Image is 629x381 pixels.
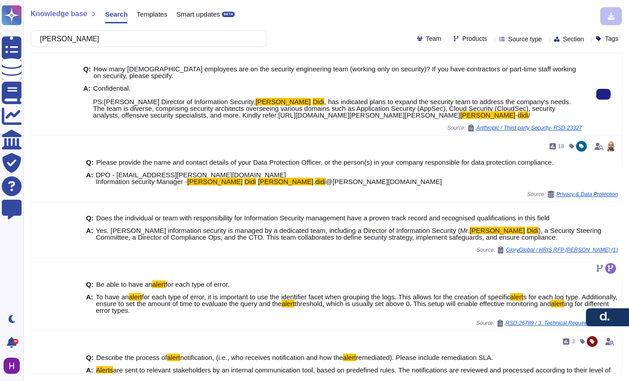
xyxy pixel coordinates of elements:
[93,98,571,119] span: , has indicated plans to expand the security team to address the company's needs. The team is div...
[86,227,93,241] b: A:
[84,85,91,118] b: A:
[93,65,576,79] span: How many [DEMOGRAPHIC_DATA] employees are on the security engineering team (working only on secur...
[180,354,343,361] span: notification, (i.e., who receives notification and how the
[86,171,93,185] b: A:
[86,215,94,221] b: Q:
[96,366,611,381] span: are sent to relevant stakeholders by an internal communication tool, based on predefined rules. T...
[515,111,518,119] span: -
[558,144,564,149] span: 18
[96,214,550,222] span: Does the individual or team with responsibility for Information Security management have a proven...
[152,280,165,288] mark: alert
[176,11,220,18] span: Smart updates
[563,36,584,42] span: Section
[470,227,525,234] mark: [PERSON_NAME]
[605,35,618,42] span: Tags
[96,300,609,314] span: ing for different error types.
[86,281,94,288] b: Q:
[508,36,542,42] span: Source type
[96,227,602,241] span: ), a Security Steering Committee, a Director of Compliance Ops, and the CTO. This team collaborat...
[136,11,167,18] span: Templates
[506,247,618,253] span: GloryGlobal / HRIS RFP [PERSON_NAME] (1)
[426,35,441,42] span: Team
[129,293,142,301] mark: alert
[462,35,487,42] span: Products
[506,320,618,326] span: RSD-26789 / 3. Technical Requirements for Payroll
[86,159,94,166] b: Q:
[244,178,256,185] mark: Didi
[86,367,93,380] b: A:
[572,339,575,344] span: 3
[93,84,255,105] span: Confidential. PS:​[PERSON_NAME] Director of Information Security,
[96,158,554,166] span: Please provide the name and contact details of your Data Protection Officer, or the person(s) in ...
[35,31,258,47] input: Search a question or template...
[313,178,315,185] span: .
[13,339,18,344] div: 9+
[312,98,324,105] mark: Didi
[605,141,616,152] img: user
[96,366,113,374] mark: Alerts
[2,356,26,376] button: user
[447,124,582,131] span: Source:
[527,191,618,198] span: Source:
[31,10,87,18] span: Knowledge base
[96,280,152,288] span: Be able to have an
[86,354,94,361] b: Q:
[4,358,20,374] img: user
[343,354,356,361] mark: alert
[96,293,129,301] span: To have an
[167,354,180,361] mark: alert
[105,11,128,18] span: Search
[460,111,515,119] mark: [PERSON_NAME]
[315,178,325,185] mark: didi
[222,12,235,17] div: BETA
[295,300,551,307] span: threshold, which is usually set above 0. This setup will enable effective monitoring and
[96,293,618,307] span: s for each log type. Additionally, ensure to set the amount of time to evaluate the query and the
[96,354,167,361] span: Describe the process of
[476,320,618,327] span: Source:
[325,178,442,185] span: @[PERSON_NAME][DOMAIN_NAME]
[527,227,538,234] mark: Didi
[518,111,528,119] mark: didi
[96,227,470,234] span: Yes. [PERSON_NAME] information security is managed by a dedicated team, including a Director of I...
[356,354,493,361] span: remediated). Please include remediation SLA.
[96,171,286,185] span: DPO - [EMAIL_ADDRESS][PERSON_NAME][DOMAIN_NAME] Information security Manager -
[86,293,93,314] b: A:
[282,300,295,307] mark: alert
[142,293,510,301] span: for each type of error, it is important to use the identifier facet when grouping the logs. This ...
[84,66,91,79] b: Q:
[187,178,242,185] mark: [PERSON_NAME]
[551,300,564,307] mark: alert
[255,98,311,105] mark: [PERSON_NAME]
[510,293,523,301] mark: alert
[556,192,618,197] span: Privacy & Data Protection
[166,280,230,288] span: for each type of error.
[258,178,313,185] mark: [PERSON_NAME]
[528,111,530,119] span: /
[476,125,582,131] span: Anthropic / Third party Security- RSD-23327
[477,246,618,254] span: Source:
